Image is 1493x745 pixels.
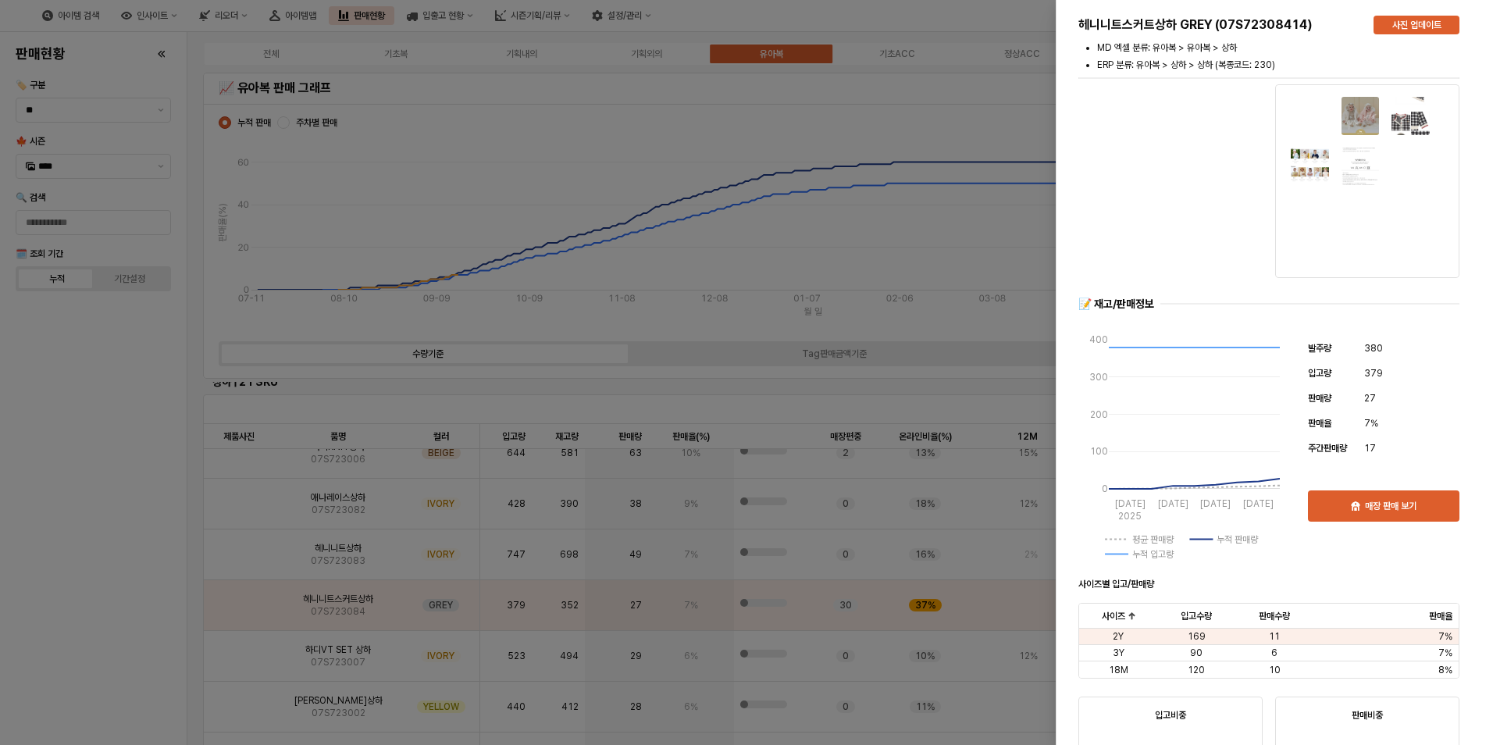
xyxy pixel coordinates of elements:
[1271,647,1277,659] span: 6
[1188,664,1205,676] span: 120
[1308,368,1331,379] span: 입고량
[1102,610,1125,622] span: 사이즈
[1078,17,1361,33] h5: 헤니니트스커트상하 GREY (07S72308414)
[1097,58,1459,72] li: ERP 분류: 유아복 > 상하 > 상하 (복종코드: 230)
[1259,610,1290,622] span: 판매수량
[1269,630,1280,643] span: 11
[1438,630,1452,643] span: 7%
[1190,647,1203,659] span: 90
[1308,343,1331,354] span: 발주량
[1308,490,1459,522] button: 매장 판매 보기
[1365,500,1416,512] p: 매장 판매 보기
[1438,664,1452,676] span: 8%
[1113,647,1124,659] span: 3Y
[1429,610,1452,622] span: 판매율
[1113,630,1124,643] span: 2Y
[1438,647,1452,659] span: 7%
[1308,418,1331,429] span: 판매율
[1188,630,1206,643] span: 169
[1364,340,1383,356] span: 380
[1364,390,1376,406] span: 27
[1269,664,1281,676] span: 10
[1352,710,1383,721] strong: 판매비중
[1078,297,1154,312] div: 📝 재고/판매정보
[1097,41,1459,55] li: MD 엑셀 분류: 유아복 > 유아복 > 상하
[1109,664,1128,676] span: 18M
[1181,610,1212,622] span: 입고수량
[1308,443,1347,454] span: 주간판매량
[1392,19,1441,31] p: 사진 업데이트
[1155,710,1186,721] strong: 입고비중
[1078,579,1154,590] strong: 사이즈별 입고/판매량
[1374,16,1459,34] button: 사진 업데이트
[1364,440,1376,456] span: 17
[1364,365,1383,381] span: 379
[1364,415,1378,431] span: 7%
[1308,393,1331,404] span: 판매량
